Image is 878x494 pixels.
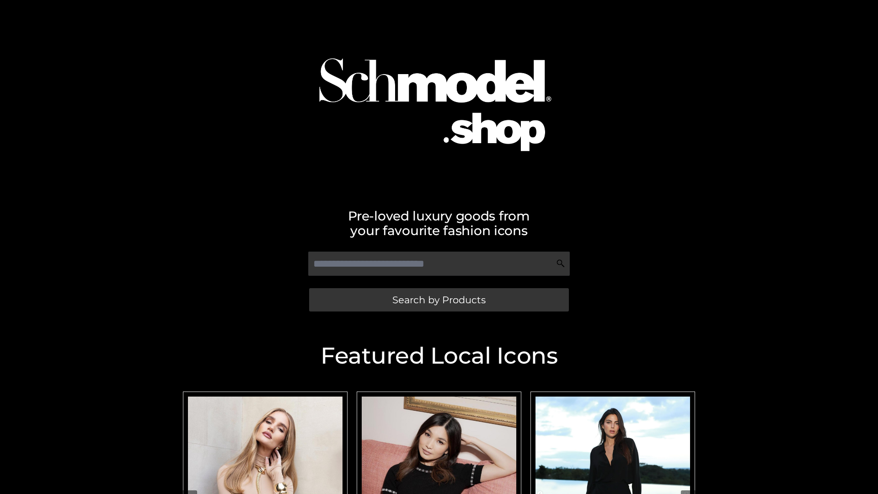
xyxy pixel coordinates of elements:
span: Search by Products [392,295,486,305]
img: Search Icon [556,259,565,268]
h2: Pre-loved luxury goods from your favourite fashion icons [178,209,700,238]
h2: Featured Local Icons​ [178,344,700,367]
a: Search by Products [309,288,569,311]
